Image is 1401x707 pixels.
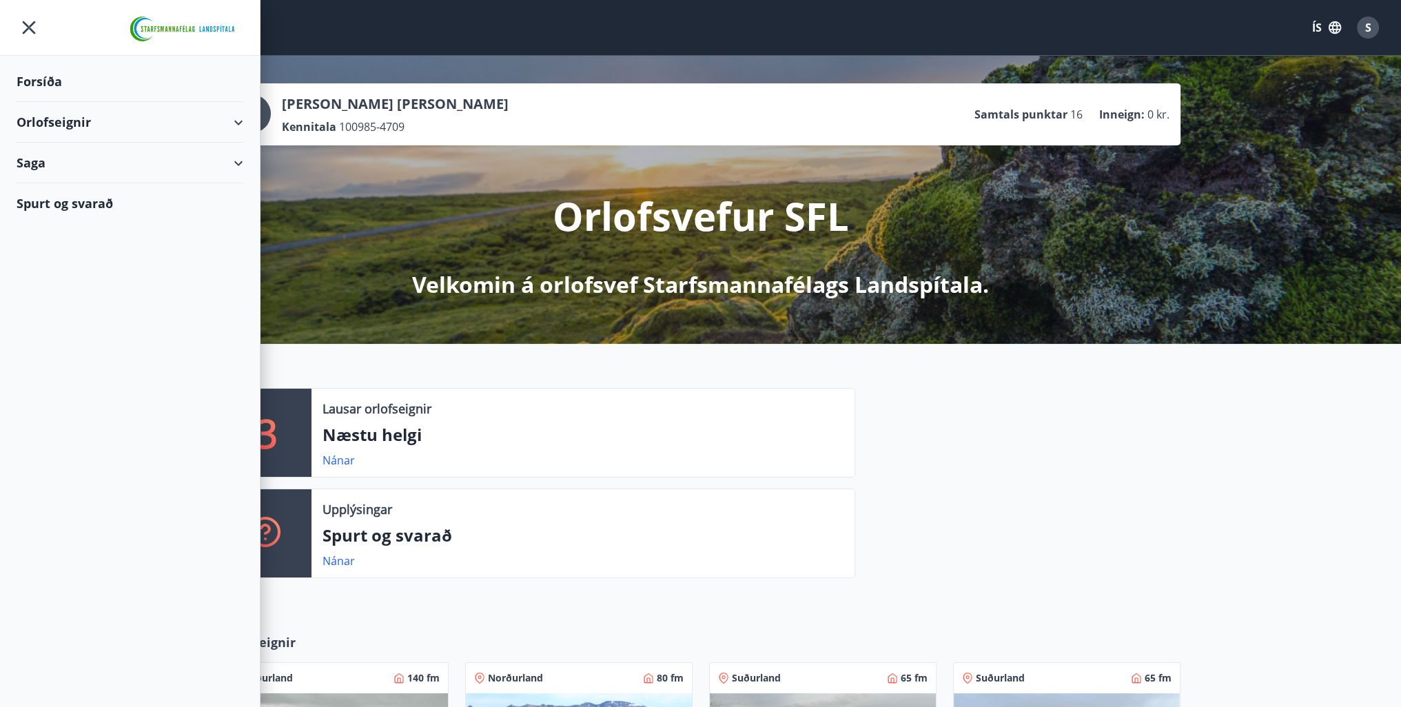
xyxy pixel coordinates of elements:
[732,671,781,685] span: Suðurland
[976,671,1025,685] span: Suðurland
[1099,107,1145,122] p: Inneign :
[1070,107,1083,122] span: 16
[323,423,843,447] p: Næstu helgi
[282,119,336,134] p: Kennitala
[407,671,440,685] span: 140 fm
[1305,15,1349,40] button: ÍS
[17,102,243,143] div: Orlofseignir
[901,671,928,685] span: 65 fm
[1145,671,1172,685] span: 65 fm
[323,400,431,418] p: Lausar orlofseignir
[323,524,843,547] p: Spurt og svarað
[17,15,41,40] button: menu
[124,15,243,43] img: union_logo
[412,269,989,300] p: Velkomin á orlofsvef Starfsmannafélags Landspítala.
[657,671,684,685] span: 80 fm
[1351,11,1384,44] button: S
[323,453,355,468] a: Nánar
[339,119,405,134] span: 100985-4709
[323,553,355,568] a: Nánar
[17,61,243,102] div: Forsíða
[1147,107,1169,122] span: 0 kr.
[256,407,278,459] p: 3
[244,671,293,685] span: Suðurland
[323,500,392,518] p: Upplýsingar
[488,671,543,685] span: Norðurland
[17,143,243,183] div: Saga
[282,94,509,114] p: [PERSON_NAME] [PERSON_NAME]
[974,107,1067,122] p: Samtals punktar
[17,183,243,223] div: Spurt og svarað
[1365,20,1371,35] span: S
[553,189,849,242] p: Orlofsvefur SFL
